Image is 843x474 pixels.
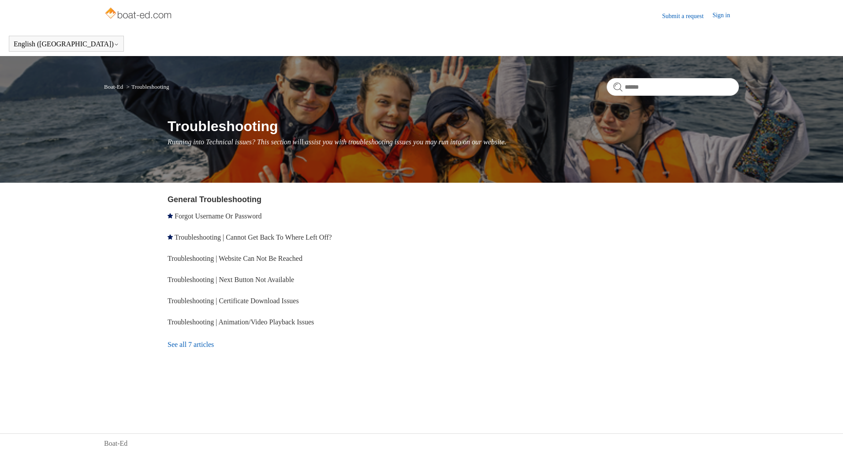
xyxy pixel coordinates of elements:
p: Running into Technical issues? This section will assist you with troubleshooting issues you may r... [168,137,739,147]
a: Sign in [712,11,739,21]
a: Submit a request [662,11,712,21]
svg: Promoted article [168,213,173,218]
a: Troubleshooting | Animation/Video Playback Issues [168,318,314,326]
a: See all 7 articles [168,333,425,357]
a: Boat-Ed [104,83,123,90]
a: Troubleshooting | Website Can Not Be Reached [168,255,302,262]
a: Troubleshooting | Cannot Get Back To Where Left Off? [175,233,332,241]
li: Boat-Ed [104,83,125,90]
a: Forgot Username Or Password [175,212,261,220]
a: Troubleshooting | Certificate Download Issues [168,297,299,305]
div: Live chat [813,444,836,467]
h1: Troubleshooting [168,116,739,137]
svg: Promoted article [168,234,173,240]
img: Boat-Ed Help Center home page [104,5,174,23]
button: English ([GEOGRAPHIC_DATA]) [14,40,119,48]
a: Boat-Ed [104,438,127,449]
a: General Troubleshooting [168,195,261,204]
li: Troubleshooting [125,83,169,90]
input: Search [607,78,739,96]
a: Troubleshooting | Next Button Not Available [168,276,294,283]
